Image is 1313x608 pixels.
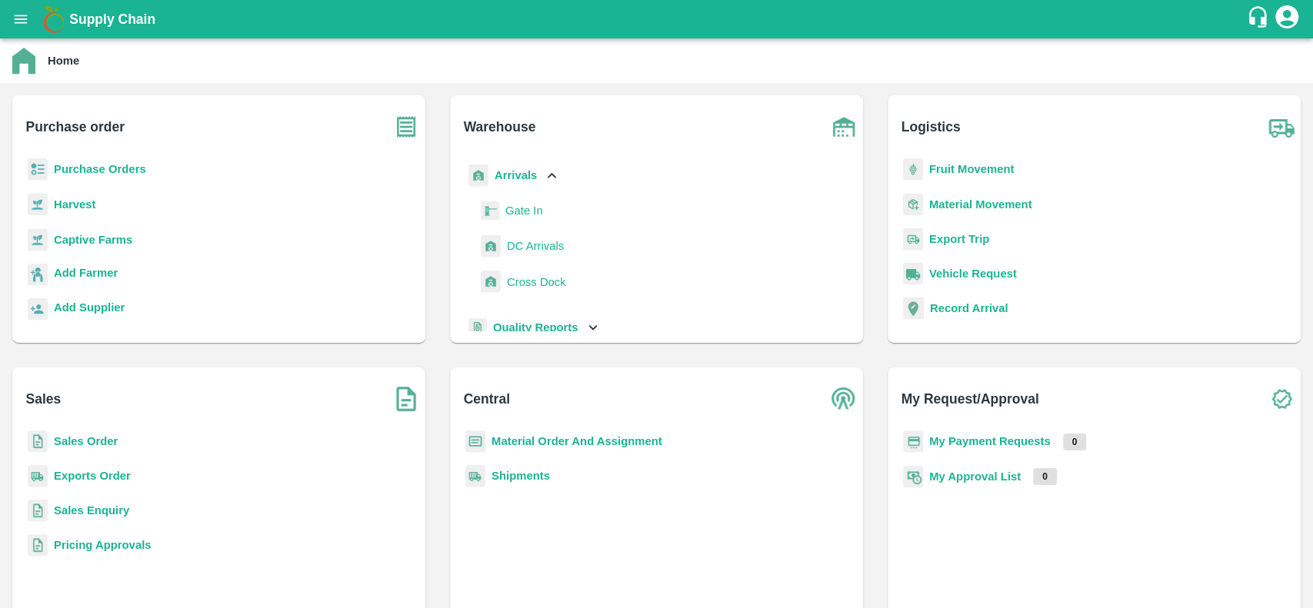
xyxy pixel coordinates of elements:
[492,470,550,482] a: Shipments
[468,164,488,187] img: whArrival
[930,302,1008,314] a: Record Arrival
[69,12,155,27] b: Supply Chain
[929,435,1051,447] a: My Payment Requests
[825,108,863,146] img: warehouse
[492,435,662,447] a: Material Order And Assignment
[387,380,425,418] img: soSales
[493,321,578,334] b: Quality Reports
[464,388,510,410] b: Central
[3,2,38,37] button: open drawer
[28,158,48,181] img: reciept
[54,301,125,314] b: Add Supplier
[1033,468,1057,485] p: 0
[54,264,118,285] a: Add Farmer
[54,470,131,482] a: Exports Order
[465,465,485,487] img: shipments
[903,297,924,319] img: recordArrival
[481,235,501,257] img: whArrival
[465,312,602,344] div: Quality Reports
[929,470,1021,483] a: My Approval List
[903,263,923,285] img: vehicle
[929,233,989,245] a: Export Trip
[495,169,537,181] b: Arrivals
[903,228,923,251] img: delivery
[1262,380,1301,418] img: check
[54,234,132,246] a: Captive Farms
[1063,434,1087,450] p: 0
[28,193,48,216] img: harvest
[69,8,1246,30] a: Supply Chain
[464,116,536,138] b: Warehouse
[12,48,35,74] img: home
[901,116,961,138] b: Logistics
[28,228,48,251] img: harvest
[54,504,129,517] a: Sales Enquiry
[901,388,1039,410] b: My Request/Approval
[468,318,487,337] img: qualityReport
[38,4,69,35] img: logo
[481,271,501,293] img: whArrival
[28,500,48,522] img: sales
[54,435,118,447] a: Sales Order
[465,430,485,453] img: centralMaterial
[28,465,48,487] img: shipments
[465,158,566,193] div: Arrivals
[54,267,118,279] b: Add Farmer
[28,534,48,557] img: sales
[54,163,146,175] a: Purchase Orders
[481,201,499,221] img: gatein
[929,198,1032,211] a: Material Movement
[1246,5,1273,33] div: customer-support
[507,234,564,257] a: DC Arrivals
[28,264,48,286] img: farmer
[903,430,923,453] img: payment
[929,163,1015,175] a: Fruit Movement
[1262,108,1301,146] img: truck
[28,430,48,453] img: sales
[903,158,923,181] img: fruit
[507,271,566,294] a: Cross Dock
[903,465,923,488] img: approval
[505,199,543,222] a: Gate In
[26,388,62,410] b: Sales
[825,380,863,418] img: central
[903,193,923,216] img: material
[54,299,125,320] a: Add Supplier
[26,116,125,138] b: Purchase order
[387,108,425,146] img: purchase
[54,198,95,211] a: Harvest
[929,267,1017,280] a: Vehicle Request
[54,539,151,551] a: Pricing Approvals
[507,274,566,291] span: Cross Dock
[1273,3,1301,35] div: account of current user
[28,298,48,321] img: supplier
[48,55,79,67] b: Home
[505,202,543,219] span: Gate In
[507,238,564,254] span: DC Arrivals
